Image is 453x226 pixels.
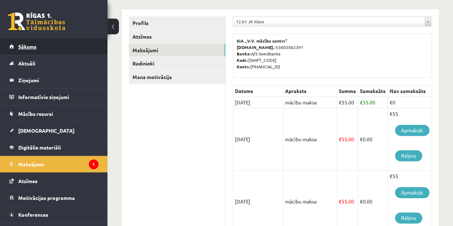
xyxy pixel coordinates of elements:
[237,51,251,56] b: Banka:
[9,139,98,156] a: Digitālie materiāli
[395,125,429,136] a: Apmaksāt
[237,44,276,50] b: [DOMAIN_NAME].:
[9,38,98,55] a: Sākums
[18,211,48,218] span: Konferences
[9,122,98,139] a: [DEMOGRAPHIC_DATA]
[337,97,358,108] td: 55.00
[18,144,61,151] span: Digitālie materiāli
[8,13,65,30] a: Rīgas 1. Tālmācības vidusskola
[18,156,98,172] legend: Maksājumi
[360,99,363,105] span: €
[388,97,432,108] td: €0
[388,85,432,97] th: Nav samaksāts
[18,178,38,184] span: Atzīmes
[18,72,98,88] legend: Ziņojumi
[233,108,283,171] td: [DATE]
[237,64,250,69] b: Konts:
[9,89,98,105] a: Informatīvie ziņojumi
[337,108,358,171] td: 55.00
[18,195,75,201] span: Motivācijas programma
[236,17,422,26] span: 12.b1 JK klase
[358,85,388,97] th: Samaksāts
[395,150,422,161] a: Rēķins
[337,85,358,97] th: Summa
[358,97,388,108] td: 55.00
[237,57,248,63] b: Kods:
[18,110,53,117] span: Mācību resursi
[233,97,283,108] td: [DATE]
[283,108,337,171] td: mācību maksa
[388,108,432,171] td: €55
[129,70,225,84] a: Mana motivācija
[360,198,363,205] span: €
[233,85,283,97] th: Datums
[129,30,225,43] a: Atzīmes
[360,136,363,142] span: €
[358,108,388,171] td: 0.00
[9,72,98,88] a: Ziņojumi
[283,97,337,108] td: mācību maksa
[339,136,342,142] span: €
[237,38,288,44] b: SIA „V.V. mācību centrs”
[237,38,428,70] p: 53603062391 A/S Swedbanka [SWIFT_CODE] [FINANCIAL_ID]
[339,198,342,205] span: €
[9,156,98,172] a: Maksājumi1
[18,89,98,105] legend: Informatīvie ziņojumi
[9,173,98,189] a: Atzīmes
[395,187,429,198] a: Apmaksāt
[9,190,98,206] a: Motivācijas programma
[129,57,225,70] a: Radinieki
[9,55,98,72] a: Aktuāli
[18,60,35,67] span: Aktuāli
[339,99,342,105] span: €
[233,17,431,26] a: 12.b1 JK klase
[9,206,98,223] a: Konferences
[283,85,337,97] th: Apraksts
[18,127,74,134] span: [DEMOGRAPHIC_DATA]
[9,105,98,122] a: Mācību resursi
[18,43,37,50] span: Sākums
[129,16,225,30] a: Profils
[89,159,98,169] i: 1
[129,44,225,57] a: Maksājumi
[395,212,422,223] a: Rēķins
